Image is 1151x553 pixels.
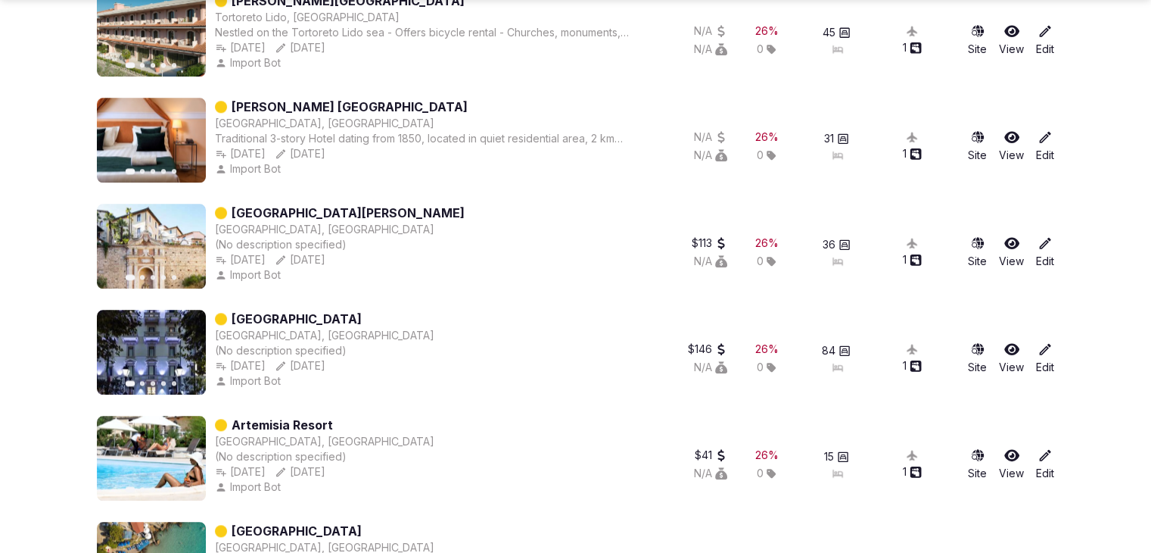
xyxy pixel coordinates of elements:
[688,342,727,357] div: $146
[999,448,1024,481] a: View
[903,40,922,55] div: 1
[215,373,284,389] button: Import Bot
[126,274,135,280] button: Go to slide 1
[999,342,1024,375] a: View
[755,236,779,251] div: 26 %
[903,464,922,480] div: 1
[161,381,166,386] button: Go to slide 4
[757,148,764,163] span: 0
[275,40,325,55] div: [DATE]
[968,23,987,57] a: Site
[151,275,155,280] button: Go to slide 3
[215,55,284,70] button: Import Bot
[140,63,145,67] button: Go to slide 2
[968,448,987,481] button: Site
[215,25,639,40] div: Nestled on the Tortoreto Lido sea - Offers bicycle rental - Churches, monuments, and archaologica...
[755,130,779,145] button: 26%
[757,360,764,375] span: 0
[215,40,266,55] button: [DATE]
[823,237,851,252] button: 36
[999,236,1024,269] a: View
[1036,23,1054,57] a: Edit
[172,169,176,173] button: Go to slide 5
[824,449,849,464] button: 15
[968,342,987,375] button: Site
[215,161,284,177] button: Import Bot
[97,98,206,183] img: Featured image for Villa Carlotta Firenze
[695,448,727,463] div: $41
[215,146,266,161] button: [DATE]
[97,416,206,501] img: Featured image for Artemisia Resort
[215,464,266,480] button: [DATE]
[755,130,779,145] div: 26 %
[968,236,987,269] a: Site
[215,131,639,146] div: Traditional 3-story Hotel dating from 1850, located in quiet residential area, 2 km from central ...
[694,254,727,269] button: N/A
[755,342,779,357] div: 26 %
[215,267,284,283] div: Import Bot
[903,358,922,373] button: 1
[151,169,155,173] button: Go to slide 3
[215,358,266,373] button: [DATE]
[694,23,727,39] button: N/A
[161,275,166,280] button: Go to slide 4
[215,328,434,343] button: [GEOGRAPHIC_DATA], [GEOGRAPHIC_DATA]
[126,168,135,174] button: Go to slide 1
[161,169,166,173] button: Go to slide 4
[232,98,468,116] a: [PERSON_NAME] [GEOGRAPHIC_DATA]
[215,449,434,464] div: (No description specified)
[755,236,779,251] button: 26%
[694,466,727,481] div: N/A
[755,448,779,463] div: 26 %
[694,148,727,163] div: N/A
[232,416,333,434] a: Artemisia Resort
[755,342,779,357] button: 26%
[755,23,779,39] button: 26%
[215,116,434,131] button: [GEOGRAPHIC_DATA], [GEOGRAPHIC_DATA]
[215,222,434,237] button: [GEOGRAPHIC_DATA], [GEOGRAPHIC_DATA]
[172,487,176,492] button: Go to slide 5
[1036,130,1054,163] a: Edit
[215,343,434,358] div: (No description specified)
[1036,448,1054,481] a: Edit
[903,252,922,267] div: 1
[757,254,764,269] span: 0
[757,466,764,481] span: 0
[126,380,135,386] button: Go to slide 1
[968,130,987,163] button: Site
[694,360,727,375] div: N/A
[275,252,325,267] button: [DATE]
[903,146,922,161] button: 1
[126,62,135,68] button: Go to slide 1
[692,236,727,251] button: $113
[694,130,727,145] button: N/A
[151,381,155,386] button: Go to slide 3
[824,131,834,146] span: 31
[140,275,145,280] button: Go to slide 2
[97,204,206,289] img: Featured image for Hotel Fonte Cesia
[215,434,434,449] button: [GEOGRAPHIC_DATA], [GEOGRAPHIC_DATA]
[275,358,325,373] button: [DATE]
[1036,342,1054,375] a: Edit
[232,310,362,328] a: [GEOGRAPHIC_DATA]
[755,448,779,463] button: 26%
[97,310,206,395] img: Featured image for Montecatini Palace Hotel
[275,464,325,480] button: [DATE]
[822,343,851,358] button: 84
[215,10,400,25] button: Tortoreto Lido, [GEOGRAPHIC_DATA]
